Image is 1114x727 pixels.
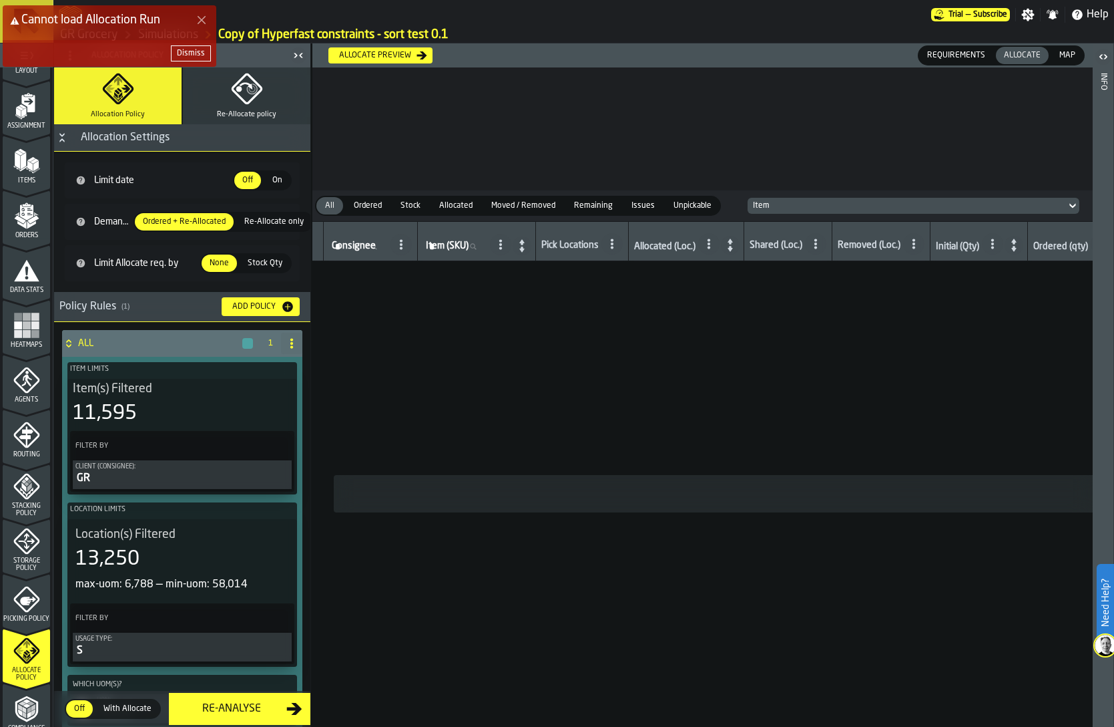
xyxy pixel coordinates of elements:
span: label [332,241,376,251]
span: Allocated [434,200,478,212]
div: thumb [234,172,261,189]
div: Client (Consignee): [75,463,289,470]
span: Stock [395,200,426,212]
span: None [204,257,234,269]
h4: ALL [78,338,241,349]
label: button-switch-multi-On [262,170,292,190]
label: button-switch-multi-Allocated [430,196,482,216]
div: thumb [202,255,237,272]
label: Location Limits [67,502,297,517]
label: button-switch-multi-None [200,253,238,273]
button: Button-Allocation Settings-open [54,132,70,143]
li: menu Assignment [3,81,50,134]
label: button-switch-multi-Unpickable [664,196,721,216]
li: menu Orders [3,190,50,244]
span: 1 [265,339,276,348]
label: button-switch-multi-All [315,196,344,216]
span: Picking Policy [3,615,50,623]
span: Ordered + Re-Allocated [137,216,231,228]
span: Re-Allocate only [239,216,309,228]
div: DropdownMenuValue-item [742,198,1085,214]
li: menu Storage Policy [3,519,50,573]
div: thumb [392,197,429,214]
div: Usage Type: [75,635,289,643]
div: 13,250 [75,547,140,571]
button: Client (Consignee):GR [73,460,292,489]
li: menu Agents [3,355,50,408]
li: menu Routing [3,410,50,463]
div: thumb [483,197,563,214]
span: Stock Qty [242,257,288,269]
label: Need Help? [1098,565,1113,640]
span: Storage Policy [3,557,50,572]
div: Info [1099,70,1108,724]
div: GR [75,470,289,486]
label: button-switch-multi-With Allocate [94,699,161,719]
div: thumb [431,197,481,214]
span: Allocate Policy [3,667,50,682]
div: thumb [346,197,390,214]
label: Filter By [73,611,268,625]
div: Policy Rules [59,299,211,315]
span: Orders [3,232,50,239]
span: Unpickable [668,200,717,212]
li: menu Heatmaps [3,300,50,353]
span: Routing [3,451,50,458]
li: menu Picking Policy [3,574,50,627]
label: Filter By [73,439,268,453]
div: max-uom: 6,788 — min-uom: 58,014 [75,577,289,593]
span: Limit date [91,175,233,186]
div: Allocation Settings [73,130,178,146]
div: Shared (Loc.) [750,240,802,253]
div: stat-Location(s) Filtered [70,525,294,595]
span: Re-Allocate policy [217,110,276,119]
span: Moved / Removed [486,200,561,212]
input: label [329,238,388,255]
span: Items [3,177,50,184]
button: Close Error [192,11,211,29]
div: Pick Locations [541,240,599,253]
span: Assignment [3,122,50,130]
div: Title [73,382,292,396]
span: Ordered [348,200,387,212]
span: Heatmaps [3,341,50,349]
span: Item(s) Filtered [73,382,152,396]
div: Allocated (Loc.) [634,241,695,255]
div: thumb [95,700,160,718]
li: menu Stacking Policy [3,464,50,518]
span: label [426,241,469,251]
div: PolicyFilterItem-Client (Consignee) [73,460,292,489]
div: DropdownMenuValue-item [753,201,1061,210]
span: Stacking Policy [3,502,50,517]
div: Removed (Loc.) [838,240,900,253]
div: thumb [566,197,621,214]
div: 11,595 [73,402,137,426]
label: button-switch-multi-Off [233,170,262,190]
label: button-switch-multi-Off [65,699,94,719]
header: Info [1093,43,1113,727]
label: button-switch-multi-Issues [622,196,664,216]
div: thumb [135,213,234,231]
div: Title [75,527,289,542]
span: Allocation Policy [91,110,145,119]
span: With Allocate [98,703,157,715]
div: thumb [66,700,93,718]
div: Add Policy [227,302,281,311]
label: Item Limits [67,362,297,376]
label: Which UOM(s)? [70,678,294,692]
div: thumb [236,213,312,231]
label: button-switch-multi-Stock Qty [238,253,292,273]
label: button-switch-multi-Ordered + Re-Allocated [133,212,235,232]
span: Off [69,703,90,715]
label: button-switch-multi-Re-Allocate only [235,212,313,232]
button: button- [171,45,211,61]
span: Data Stats [3,287,50,294]
div: thumb [240,255,290,272]
span: Agents [3,396,50,404]
span: Demand Source [91,216,133,227]
li: menu Allocate Policy [3,629,50,682]
button: Usage Type:S [73,633,292,662]
li: menu Items [3,136,50,189]
span: Issues [626,200,660,212]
